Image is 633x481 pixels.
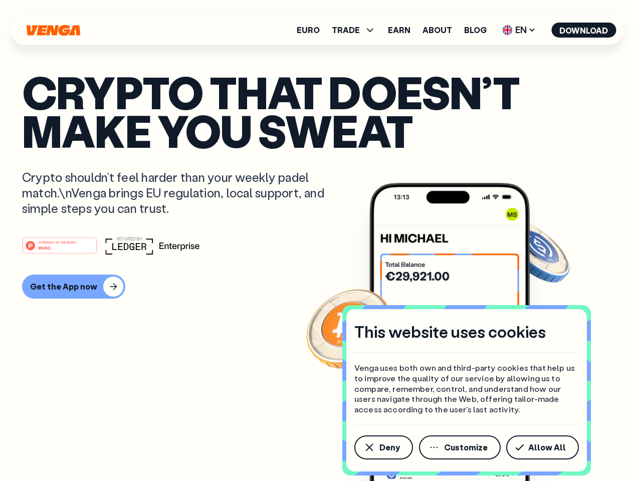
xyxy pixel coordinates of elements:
a: Earn [388,26,410,34]
span: Allow All [528,443,566,451]
tspan: #1 PRODUCT OF THE MONTH [38,241,76,244]
span: Customize [444,443,488,451]
svg: Home [25,25,81,36]
a: Blog [464,26,487,34]
button: Customize [419,435,501,459]
a: Get the App now [22,275,611,299]
a: Euro [297,26,320,34]
button: Allow All [506,435,579,459]
p: Crypto that doesn’t make you sweat [22,73,611,149]
p: Venga uses both own and third-party cookies that help us to improve the quality of our service by... [354,363,579,415]
a: #1 PRODUCT OF THE MONTHWeb3 [22,243,97,256]
button: Deny [354,435,413,459]
h4: This website uses cookies [354,321,546,342]
img: Bitcoin [304,283,394,373]
p: Crypto shouldn’t feel harder than your weekly padel match.\nVenga brings EU regulation, local sup... [22,169,339,216]
span: EN [499,22,539,38]
button: Download [551,23,616,38]
a: About [423,26,452,34]
button: Get the App now [22,275,125,299]
span: TRADE [332,26,360,34]
tspan: Web3 [38,245,51,250]
div: Get the App now [30,282,97,292]
span: TRADE [332,24,376,36]
span: Deny [379,443,400,451]
img: USDC coin [500,215,572,288]
img: flag-uk [502,25,512,35]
